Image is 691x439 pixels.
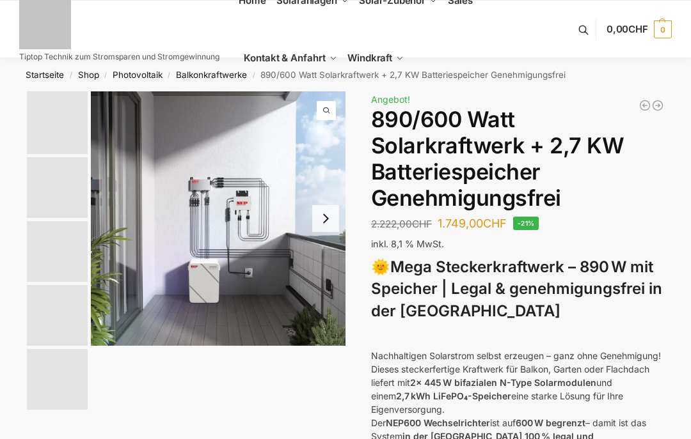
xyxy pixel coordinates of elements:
[342,29,409,87] a: Windkraft
[99,70,113,81] span: /
[607,10,672,49] a: 0,00CHF 0
[371,94,410,105] span: Angebot!
[91,91,345,346] a: Steckerkraftwerk mit 2,7kwh-SpeicherBalkonkraftwerk mit 27kw Speicher
[27,157,88,218] img: Balkonkraftwerk mit 2,7kw Speicher
[27,221,88,282] img: Bificial im Vergleich zu billig Modulen
[412,218,432,230] span: CHF
[628,23,648,35] span: CHF
[27,91,88,154] img: Balkonkraftwerk mit 2,7kw Speicher
[113,70,163,80] a: Photovoltaik
[64,70,77,81] span: /
[19,53,219,61] p: Tiptop Technik zum Stromsparen und Stromgewinnung
[371,238,444,249] span: inkl. 8,1 % MwSt.
[239,29,342,87] a: Kontakt & Anfahrt
[176,70,247,80] a: Balkonkraftwerke
[347,52,392,64] span: Windkraft
[438,217,507,230] bdi: 1.749,00
[516,417,585,428] strong: 600 W begrenzt
[654,20,672,38] span: 0
[27,349,88,410] img: Bificial 30 % mehr Leistung
[639,99,651,112] a: Mega Balkonkraftwerk 1780 Watt mit 2,7 kWh Speicher
[651,99,664,112] a: Balkonkraftwerk 890 Watt Solarmodulleistung mit 2kW/h Zendure Speicher
[607,23,648,35] span: 0,00
[371,258,662,321] strong: Mega Steckerkraftwerk – 890 W mit Speicher | Legal & genehmigungsfrei in der [GEOGRAPHIC_DATA]
[91,91,345,346] img: Balkonkraftwerk mit 2,7kw Speicher
[396,390,511,401] strong: 2,7 kWh LiFePO₄-Speicher
[371,256,664,323] h3: 🌞
[483,217,507,230] span: CHF
[26,70,64,80] a: Startseite
[371,218,432,230] bdi: 2.222,00
[371,107,664,211] h1: 890/600 Watt Solarkraftwerk + 2,7 KW Batteriespeicher Genehmigungsfrei
[27,285,88,346] img: BDS1000
[78,70,99,80] a: Shop
[513,217,539,230] span: -21%
[410,377,596,388] strong: 2x 445 W bifazialen N-Type Solarmodulen
[386,417,490,428] strong: NEP600 Wechselrichter
[244,52,325,64] span: Kontakt & Anfahrt
[312,205,339,232] button: Next slide
[163,70,176,81] span: /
